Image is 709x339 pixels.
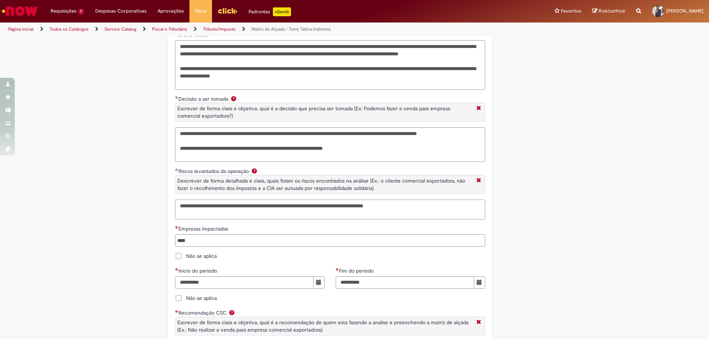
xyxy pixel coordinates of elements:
span: Ajuda para Decisão a ser tomada [229,96,238,101]
span: Não se aplica [186,294,217,302]
a: Fiscal e Tributário [152,26,187,32]
a: Rascunhos [592,8,625,15]
a: Página inicial [8,26,34,32]
textarea: Breve Relato [175,40,485,90]
span: Empresas impactadas [178,225,230,232]
div: Padroniza [249,7,291,16]
span: Favoritos [561,7,581,15]
span: [PERSON_NAME] [666,8,703,14]
textarea: Decisão a ser tomada [175,127,485,162]
span: Requisições [51,7,76,15]
span: Necessários [175,310,178,313]
span: 7 [78,8,84,15]
a: Matriz de Alçada - Torre Tática Indiretos [251,26,331,32]
img: click_logo_yellow_360x200.png [218,5,237,16]
span: Riscos levantados da operação [178,168,250,174]
span: Recomendação CSC [178,309,228,316]
button: Mostrar calendário para Início do período [313,276,325,289]
span: Obrigatório Preenchido [175,96,178,99]
span: Decisão a ser tomada [178,96,230,102]
span: Obrigatório Preenchido [175,168,178,171]
button: Mostrar calendário para Fim do período [474,276,485,289]
span: Descrever de forma detalhada e clara, quais foram os riscos encontrados na análise (Ex.: o client... [177,177,465,191]
textarea: Riscos levantados da operação [175,200,485,219]
span: Necessários [336,268,339,271]
a: Todos os Catálogos [49,26,89,32]
a: Tributo/Imposto [203,26,236,32]
input: Início do período [175,276,314,289]
span: Escrever de forma clara e objetiva, qual é a decisão que precisa ser tomada (Ex: Podemos fazer a ... [177,105,450,119]
span: Não se aplica [186,252,217,260]
span: Necessários [175,268,178,271]
span: Fim do período [339,267,375,274]
span: Despesas Corporativas [95,7,147,15]
i: Fechar More information Por recomendacao_consultivo [475,319,483,326]
span: Aprovações [158,7,184,15]
span: Necessários [175,226,178,229]
ul: Trilhas de página [6,23,467,36]
span: Breve Relato [178,31,209,38]
i: Fechar More information Por o_que_deve_ser_avaliado [475,105,483,113]
span: Início do período [178,267,219,274]
span: Ajuda para Riscos levantados da operação [250,168,259,174]
input: Fim do período [336,276,474,289]
span: Ajuda para Recomendação CSC [227,309,236,315]
span: More [195,7,206,15]
img: ServiceNow [1,4,39,18]
span: Escrever de forma clara e objetiva, qual é a recomendação de quem esta fazendo a analise e preenc... [177,319,469,333]
span: Rascunhos [599,7,625,14]
a: Service Catalog [105,26,136,32]
i: Fechar More information Por riscos_levantados_da_operacao [475,177,483,185]
p: +GenAi [273,7,291,16]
